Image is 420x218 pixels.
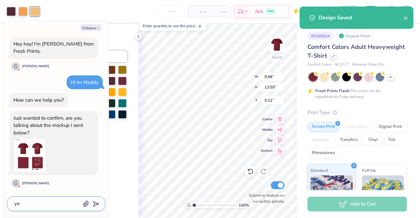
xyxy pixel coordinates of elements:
[80,24,102,31] button: Collapse
[13,139,46,172] img: img_60dufsbk46_732010f1cfae553a21776d8be307ee6453f39c3883912ecc3f4166f333302b14.png
[270,38,283,51] img: Front
[315,88,350,93] strong: Fresh Prints Flash:
[11,179,20,188] div: G
[307,43,405,60] span: Comfort Colors Adult Heavyweight T-Shirt
[307,62,332,68] span: Comfort Colors
[315,88,396,100] div: This color can be expedited for 5 day delivery.
[341,122,372,132] div: Embroidery
[310,167,328,174] span: Standard
[384,135,400,145] div: Foil
[71,79,99,86] div: Hi Im Maddy
[261,138,273,143] span: Top
[22,64,49,69] div: [PERSON_NAME]
[404,14,408,22] button: close
[261,128,273,132] span: Middle
[364,135,382,145] div: Vinyl
[307,32,334,40] div: # 516562A
[255,8,263,15] span: N/A
[214,8,227,15] span: – –
[352,62,385,68] span: Minimum Order: 24 +
[307,148,339,158] div: Rhinestones
[11,62,20,71] div: G
[374,122,406,132] div: Digital Print
[303,5,335,18] input: Untitled Design
[307,122,339,132] div: Screen Print
[13,41,94,55] div: Hey hey! I'm [PERSON_NAME] from Fresh Prints.
[307,109,407,116] div: Print Type
[337,32,374,40] div: Original Proof
[362,175,404,208] img: Puff Ink
[139,21,206,30] div: Enter quantity to see the price.
[193,8,206,15] span: – –
[319,14,404,22] div: Design Saved
[272,54,282,60] div: Front
[245,192,284,204] label: Submit to feature on our public gallery.
[362,167,376,174] span: Puff Ink
[14,199,80,208] textarea: ye
[261,149,273,153] span: Bottom
[159,6,185,17] input: – –
[307,135,334,145] div: Applique
[336,135,362,145] div: Transfers
[261,117,273,122] span: Center
[239,202,249,208] span: 100 %
[267,9,274,14] span: FREE
[13,97,64,103] div: How can we help you?
[13,115,83,136] div: Just wanted to confirm, are you talking about the mockup I sent below?
[310,175,353,208] img: Standard
[22,181,49,186] div: [PERSON_NAME]
[335,62,349,68] span: # C1717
